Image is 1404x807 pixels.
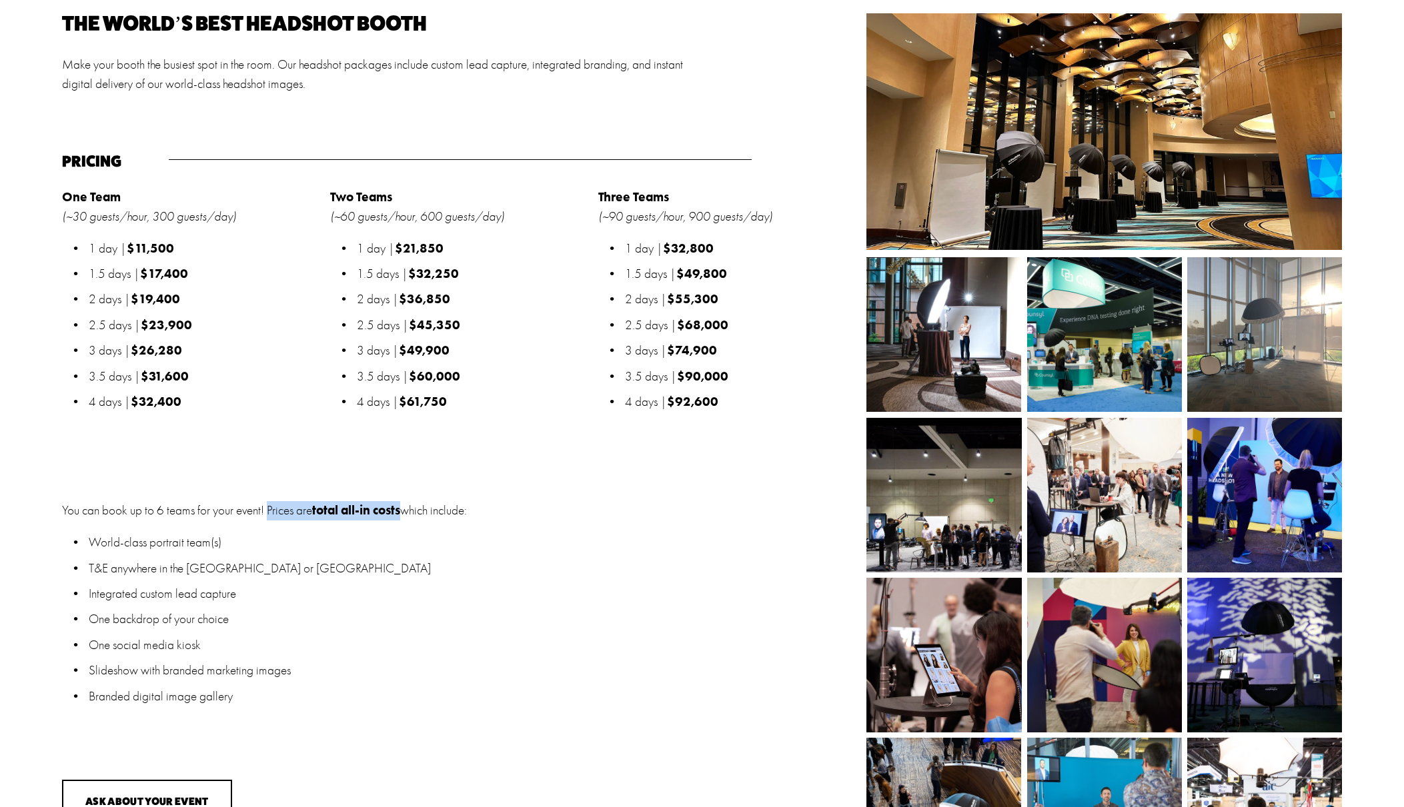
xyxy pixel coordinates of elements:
[866,418,1085,572] img: BIO_Backpack.jpg
[62,189,121,205] strong: One Team
[89,341,323,361] p: 3 days |
[89,610,860,629] p: One backdrop of your choice
[1118,418,1350,572] img: 23-05-18_TDP_BTS_0017.jpg
[89,559,860,578] p: T&E anywhere in the [GEOGRAPHIC_DATA] or [GEOGRAPHIC_DATA]
[357,239,591,259] p: 1 day |
[969,578,1205,732] img: 22-06-23_TwoDudesBTS_295.jpg
[131,394,181,409] strong: $32,400
[663,241,714,256] strong: $32,800
[312,502,338,518] strong: total
[357,316,591,335] p: 2.5 days |
[131,343,182,358] strong: $26,280
[357,341,591,361] p: 3 days |
[62,13,698,34] h2: The world’s best headshot booth
[1136,257,1342,412] img: image0.jpeg
[625,367,859,387] p: 3.5 days |
[89,290,323,309] p: 2 days |
[409,317,460,333] strong: $45,350
[62,153,162,169] h4: Pricing
[141,317,192,333] strong: $23,900
[988,418,1221,572] img: 22-11-16_TDP_BTS_021.jpg
[408,266,459,281] strong: $32,250
[625,239,859,259] p: 1 day |
[667,343,717,358] strong: $74,900
[89,367,323,387] p: 3.5 days |
[89,265,323,284] p: 1.5 days |
[62,55,698,94] p: Make your booth the busiest spot in the room. Our headshot packages include custom lead capture, ...
[89,239,323,259] p: 1 day |
[62,209,236,224] em: (~30 guests/hour, 300 guests/day)
[676,266,727,281] strong: $49,800
[598,209,772,224] em: (~90 guests/hour, 900 guests/day)
[140,266,188,281] strong: $17,400
[667,291,718,307] strong: $55,300
[141,369,189,384] strong: $31,600
[677,369,728,384] strong: $90,000
[866,257,1021,412] img: Nashville HDC-3.jpg
[986,257,1219,412] img: _FP_2412.jpg
[89,533,860,552] p: World-class portrait team(s)
[625,316,859,335] p: 2.5 days |
[667,394,718,409] strong: $92,600
[1187,537,1342,732] img: 271495247_508108323859408_6411661946869337369_n.jpg
[677,317,728,333] strong: $68,000
[89,393,323,412] p: 4 days |
[836,578,1051,732] img: 23-08-21_TDP_BTS_017.jpg
[399,291,450,307] strong: $36,850
[625,265,859,284] p: 1.5 days |
[131,291,180,307] strong: $19,400
[357,265,591,284] p: 1.5 days |
[89,687,860,706] p: Branded digital image gallery
[330,209,504,224] em: (~60 guests/hour, 600 guests/day)
[598,189,669,205] strong: Three Teams
[89,636,860,655] p: One social media kiosk
[357,367,591,387] p: 3.5 days |
[357,393,591,412] p: 4 days |
[409,369,460,384] strong: $60,000
[399,343,450,358] strong: $49,900
[357,290,591,309] p: 2 days |
[127,241,174,256] strong: $11,500
[399,394,447,409] strong: $61,750
[62,501,860,520] p: You can book up to 6 teams for your event! Prices are which include:
[330,189,392,205] strong: Two Teams
[89,316,323,335] p: 2.5 days |
[341,502,400,518] strong: all-in costs
[395,241,444,256] strong: $21,850
[89,661,860,680] p: Slideshow with branded marketing images
[625,290,859,309] p: 2 days |
[625,341,859,361] p: 3 days |
[625,393,859,412] p: 4 days |
[89,584,860,604] p: Integrated custom lead capture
